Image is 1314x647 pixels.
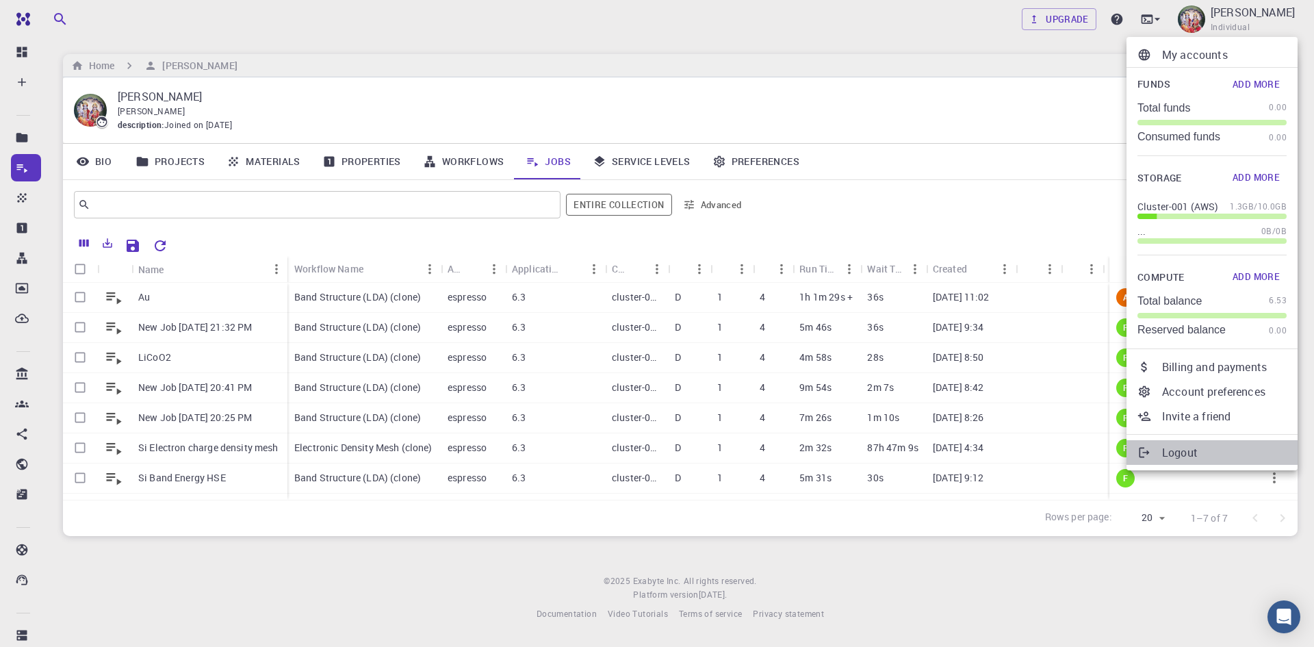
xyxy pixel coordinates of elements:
p: Invite a friend [1162,408,1287,424]
span: / [1254,200,1257,214]
button: Add More [1226,167,1287,189]
div: Open Intercom Messenger [1267,600,1300,633]
span: 0.00 [1269,131,1287,144]
span: Storage [1137,170,1182,187]
span: 1.3GB [1230,200,1254,214]
p: ... [1137,225,1146,238]
p: My accounts [1162,47,1287,63]
span: 0B [1261,225,1272,238]
span: 0B [1276,225,1287,238]
p: Cluster-001 (AWS) [1137,200,1219,214]
p: Consumed funds [1137,131,1220,143]
p: Logout [1162,444,1287,461]
button: Add More [1226,266,1287,288]
span: Support [27,10,77,22]
span: / [1272,225,1276,238]
span: Funds [1137,76,1170,93]
p: Total funds [1137,102,1190,114]
span: 6.53 [1269,294,1287,307]
span: Compute [1137,269,1185,286]
a: Account preferences [1126,379,1298,404]
span: 0.00 [1269,101,1287,114]
p: Reserved balance [1137,324,1226,336]
a: Logout [1126,440,1298,465]
p: Billing and payments [1162,359,1287,375]
p: Account preferences [1162,383,1287,400]
span: 0.00 [1269,324,1287,338]
a: My accounts [1126,42,1298,67]
p: Total balance [1137,295,1202,307]
a: Billing and payments [1126,355,1298,379]
span: 10.0GB [1258,200,1287,214]
button: Add More [1226,73,1287,95]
